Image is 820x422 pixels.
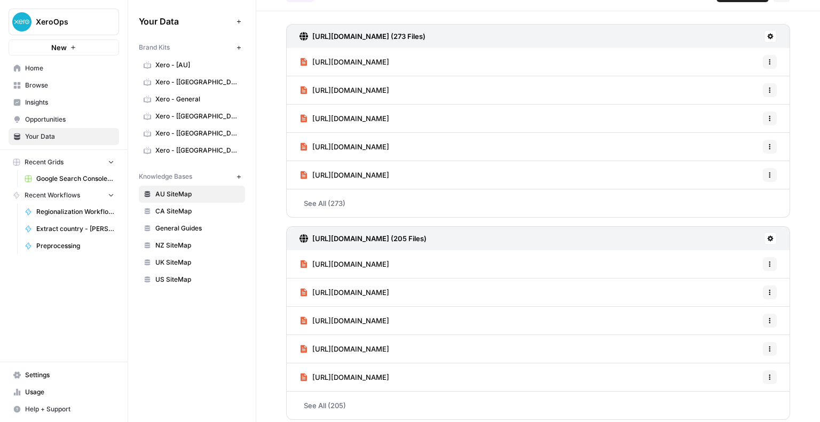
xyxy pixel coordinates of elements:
[20,220,119,237] a: Extract country - [PERSON_NAME]
[25,387,114,397] span: Usage
[25,404,114,414] span: Help + Support
[299,76,389,104] a: [URL][DOMAIN_NAME]
[139,186,245,203] a: AU SiteMap
[9,77,119,94] a: Browse
[299,227,427,250] a: [URL][DOMAIN_NAME] (205 Files)
[286,392,790,419] a: See All (205)
[9,111,119,128] a: Opportunities
[312,57,389,67] span: [URL][DOMAIN_NAME]
[139,203,245,220] a: CA SiteMap
[25,132,114,141] span: Your Data
[139,271,245,288] a: US SiteMap
[286,189,790,217] a: See All (273)
[9,384,119,401] a: Usage
[312,141,389,152] span: [URL][DOMAIN_NAME]
[312,170,389,180] span: [URL][DOMAIN_NAME]
[312,31,425,42] h3: [URL][DOMAIN_NAME] (273 Files)
[36,241,114,251] span: Preprocessing
[312,85,389,95] span: [URL][DOMAIN_NAME]
[25,157,64,167] span: Recent Grids
[36,224,114,234] span: Extract country - [PERSON_NAME]
[312,344,389,354] span: [URL][DOMAIN_NAME]
[139,220,245,237] a: General Guides
[139,172,192,181] span: Knowledge Bases
[155,146,240,155] span: Xero - [[GEOGRAPHIC_DATA]]
[25,63,114,73] span: Home
[139,108,245,125] a: Xero - [[GEOGRAPHIC_DATA]]
[155,60,240,70] span: Xero - [AU]
[20,237,119,254] a: Preprocessing
[312,372,389,383] span: [URL][DOMAIN_NAME]
[312,113,389,124] span: [URL][DOMAIN_NAME]
[155,275,240,284] span: US SiteMap
[155,94,240,104] span: Xero - General
[155,258,240,267] span: UK SiteMap
[36,174,114,184] span: Google Search Console - [URL][DOMAIN_NAME]
[139,74,245,91] a: Xero - [[GEOGRAPHIC_DATA]]
[299,161,389,189] a: [URL][DOMAIN_NAME]
[155,189,240,199] span: AU SiteMap
[299,133,389,161] a: [URL][DOMAIN_NAME]
[312,287,389,298] span: [URL][DOMAIN_NAME]
[139,57,245,74] a: Xero - [AU]
[299,48,389,76] a: [URL][DOMAIN_NAME]
[9,94,119,111] a: Insights
[9,39,119,55] button: New
[299,105,389,132] a: [URL][DOMAIN_NAME]
[25,370,114,380] span: Settings
[139,43,170,52] span: Brand Kits
[299,278,389,306] a: [URL][DOMAIN_NAME]
[9,367,119,384] a: Settings
[9,128,119,145] a: Your Data
[299,335,389,363] a: [URL][DOMAIN_NAME]
[9,401,119,418] button: Help + Support
[299,363,389,391] a: [URL][DOMAIN_NAME]
[312,259,389,269] span: [URL][DOMAIN_NAME]
[155,77,240,87] span: Xero - [[GEOGRAPHIC_DATA]]
[155,129,240,138] span: Xero - [[GEOGRAPHIC_DATA]]
[299,25,425,48] a: [URL][DOMAIN_NAME] (273 Files)
[9,187,119,203] button: Recent Workflows
[139,125,245,142] a: Xero - [[GEOGRAPHIC_DATA]]
[155,112,240,121] span: Xero - [[GEOGRAPHIC_DATA]]
[20,203,119,220] a: Regionalization Workflow Test 1
[20,170,119,187] a: Google Search Console - [URL][DOMAIN_NAME]
[299,250,389,278] a: [URL][DOMAIN_NAME]
[9,9,119,35] button: Workspace: XeroOps
[51,42,67,53] span: New
[9,60,119,77] a: Home
[312,233,427,244] h3: [URL][DOMAIN_NAME] (205 Files)
[299,307,389,335] a: [URL][DOMAIN_NAME]
[139,142,245,159] a: Xero - [[GEOGRAPHIC_DATA]]
[9,154,119,170] button: Recent Grids
[36,17,100,27] span: XeroOps
[312,315,389,326] span: [URL][DOMAIN_NAME]
[12,12,31,31] img: XeroOps Logo
[36,207,114,217] span: Regionalization Workflow Test 1
[25,81,114,90] span: Browse
[25,115,114,124] span: Opportunities
[155,206,240,216] span: CA SiteMap
[155,241,240,250] span: NZ SiteMap
[139,254,245,271] a: UK SiteMap
[155,224,240,233] span: General Guides
[25,190,80,200] span: Recent Workflows
[139,91,245,108] a: Xero - General
[139,15,232,28] span: Your Data
[25,98,114,107] span: Insights
[139,237,245,254] a: NZ SiteMap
